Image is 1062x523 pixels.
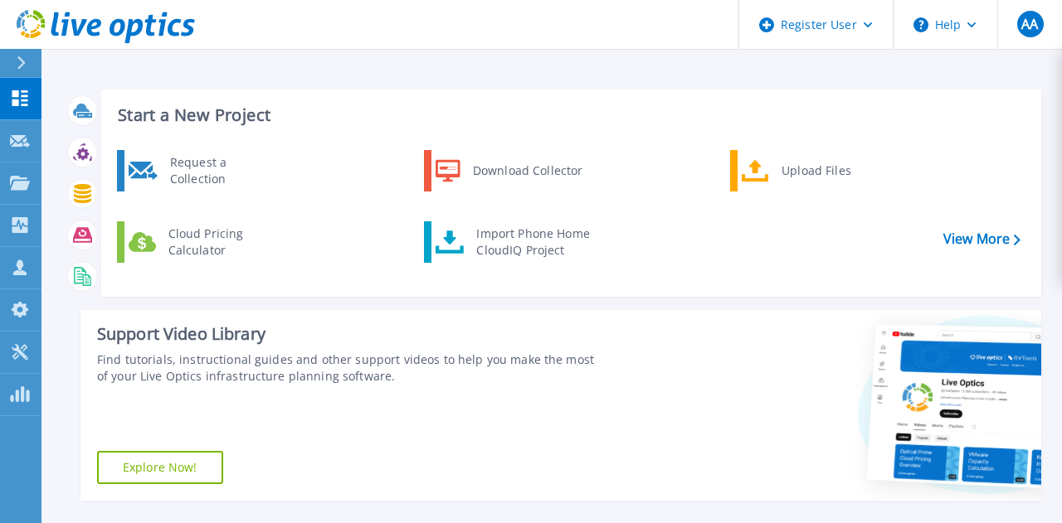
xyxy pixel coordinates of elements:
[97,323,597,345] div: Support Video Library
[162,154,283,187] div: Request a Collection
[1021,17,1038,31] span: AA
[97,351,597,385] div: Find tutorials, instructional guides and other support videos to help you make the most of your L...
[943,231,1021,247] a: View More
[97,451,223,484] a: Explore Now!
[117,150,287,191] a: Request a Collection
[117,221,287,263] a: Cloud Pricing Calculator
[773,154,896,187] div: Upload Files
[468,225,597,259] div: Import Phone Home CloudIQ Project
[118,106,1020,124] h3: Start a New Project
[730,150,900,191] a: Upload Files
[160,225,283,259] div: Cloud Pricing Calculator
[465,154,590,187] div: Download Collector
[424,150,594,191] a: Download Collector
